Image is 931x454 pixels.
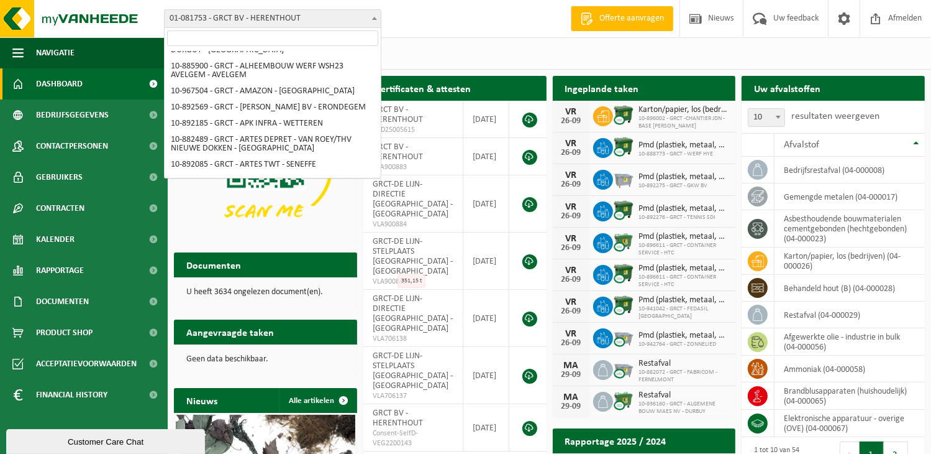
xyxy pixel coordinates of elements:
h2: Aangevraagde taken [174,320,286,344]
h2: Rapportage 2025 / 2024 [553,429,679,453]
div: 29-09 [559,402,584,411]
div: 26-09 [559,276,584,284]
span: 10-896611 - GRCT - CONTAINER SERVICE - HTC [639,274,730,289]
h2: Documenten [174,252,253,277]
td: [DATE] [463,233,509,290]
td: bedrijfsrestafval (04-000008) [774,157,925,183]
div: 26-09 [559,149,584,157]
span: Financial History [36,379,107,410]
iframe: chat widget [6,427,207,454]
td: elektronische apparatuur - overige (OVE) (04-000067) [774,410,925,437]
td: asbesthoudende bouwmaterialen cementgebonden (hechtgebonden) (04-000023) [774,210,925,248]
span: 10-941042 - GRCT - FEDASIL [GEOGRAPHIC_DATA] [639,305,730,320]
h2: Certificaten & attesten [363,76,483,100]
span: VLA900885 [373,277,454,287]
span: Pmd (plastiek, metaal, drankkartons) (bedrijven) [639,232,730,242]
span: Karton/papier, los (bedrijven) [639,105,730,115]
div: VR [559,329,584,339]
li: 10-892569 - GRCT - [PERSON_NAME] BV - ERONDEGEM [167,100,378,116]
div: 26-09 [559,307,584,316]
td: [DATE] [463,347,509,404]
div: MA [559,392,584,402]
span: VLA706137 [373,391,454,401]
span: Consent-SelfD-VEG2200143 [373,429,454,448]
img: WB-1100-CU [613,263,634,284]
span: 10-942764 - GRCT - ZONNELIED [639,341,730,348]
li: 10-967504 - GRCT - AMAZON - [GEOGRAPHIC_DATA] [167,83,378,100]
div: 26-09 [559,212,584,221]
span: 10-892275 - GRCT - GKW BV [639,182,730,190]
span: 10-888773 - GRCT - WERF HYE [639,151,730,158]
a: Offerte aanvragen [571,6,673,31]
span: VLA706138 [373,334,454,344]
td: [DATE] [463,101,509,138]
td: ammoniak (04-000058) [774,356,925,382]
h2: Ingeplande taken [553,76,652,100]
span: 10-882072 - GRCT - FABRICOM - FERNELMONT [639,369,730,384]
td: behandeld hout (B) (04-000028) [774,275,925,302]
span: 10-892276 - GRCT - TENNIS SDI [639,214,730,221]
img: WB-1100-CU [613,136,634,157]
span: GRCT BV - HERENTHOUT [373,105,423,124]
td: [DATE] [463,404,509,452]
img: WB-2500-CU [613,358,634,379]
li: 10-892085 - GRCT - ARTES TWT - SENEFFE [167,157,378,173]
td: [DATE] [463,290,509,347]
div: 26-09 [559,180,584,189]
div: VR [559,266,584,276]
div: 26-09 [559,244,584,252]
li: 10-885900 - GRCT - ALHEEMBOUW WERF WSH23 AVELGEM - AVELGEM [167,58,378,83]
span: Restafval [639,359,730,369]
span: GRCT-DE LIJN-DIRECTIE [GEOGRAPHIC_DATA] - [GEOGRAPHIC_DATA] [373,294,453,333]
div: 26-09 [559,339,584,348]
td: [DATE] [463,138,509,175]
span: Acceptatievoorwaarden [36,348,137,379]
img: WB-0660-CU [613,231,634,252]
div: VR [559,297,584,307]
span: 10-896002 - GRCT -CHANTIER JDN - BASE [PERSON_NAME] [639,115,730,130]
span: 01-081753 - GRCT BV - HERENTHOUT [164,9,381,28]
span: GRCT BV - HERENTHOUT [373,142,423,162]
div: 26-09 [559,117,584,126]
span: Offerte aanvragen [596,12,667,25]
span: Pmd (plastiek, metaal, drankkartons) (bedrijven) [639,204,730,214]
td: restafval (04-000029) [774,302,925,328]
div: VR [559,234,584,244]
span: Rapportage [36,255,84,286]
span: Pmd (plastiek, metaal, drankkartons) (bedrijven) [639,141,730,151]
td: [DATE] [463,175,509,233]
span: 01-081753 - GRCT BV - HERENTHOUT [165,10,381,27]
span: Restafval [639,391,730,401]
div: VR [559,170,584,180]
span: Kalender [36,224,75,255]
img: WB-1100-CU [613,200,634,221]
span: Afvalstof [784,140,819,150]
span: Contracten [36,193,84,224]
span: 10 [748,109,784,126]
div: VR [559,202,584,212]
li: 10-892036 - GRCT - ARTESJOK - [GEOGRAPHIC_DATA] [167,173,378,189]
span: Pmd (plastiek, metaal, drankkartons) (bedrijven) [639,172,730,182]
label: resultaten weergeven [791,111,879,121]
div: VR [559,107,584,117]
h2: Nieuws [174,388,230,412]
td: gemengde metalen (04-000017) [774,183,925,210]
td: brandblusapparaten (huishoudelijk) (04-000065) [774,382,925,410]
span: Bedrijfsgegevens [36,100,109,131]
img: WB-1100-CU [613,295,634,316]
span: Pmd (plastiek, metaal, drankkartons) (bedrijven) [639,331,730,341]
td: afgewerkte olie - industrie in bulk (04-000056) [774,328,925,356]
span: VLA900884 [373,220,454,229]
span: RED25005615 [373,125,454,135]
li: 10-882489 - GRCT - ARTES DEPRET - VAN ROEY/THV NIEUWE DOKKEN - [GEOGRAPHIC_DATA] [167,132,378,157]
span: Pmd (plastiek, metaal, drankkartons) (bedrijven) [639,264,730,274]
img: WB-2500-GAL-GY-01 [613,168,634,189]
span: Gebruikers [36,162,83,193]
span: 10-896611 - GRCT - CONTAINER SERVICE - HTC [639,242,730,257]
span: GRCT-DE LIJN-STELPLAATS [GEOGRAPHIC_DATA] - [GEOGRAPHIC_DATA] [373,237,453,276]
div: 29-09 [559,371,584,379]
li: 10-892185 - GRCT - APK INFRA - WETTEREN [167,116,378,132]
span: Contactpersonen [36,131,108,162]
td: karton/papier, los (bedrijven) (04-000026) [774,248,925,275]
